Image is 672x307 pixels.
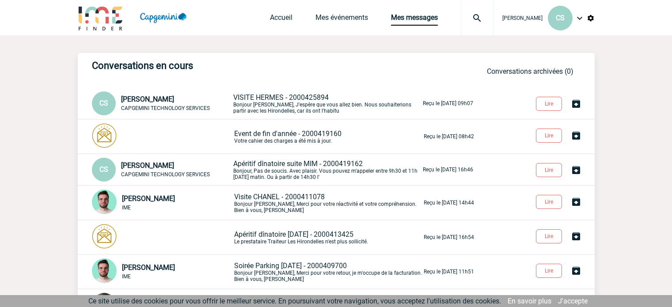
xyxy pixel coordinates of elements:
[121,161,174,170] span: [PERSON_NAME]
[92,198,474,206] a: [PERSON_NAME] IME Visite CHANEL - 2000411078Bonjour [PERSON_NAME], Merci pour votre réactivité et...
[558,297,588,305] a: J'accepte
[536,163,562,177] button: Lire
[92,99,473,107] a: CS [PERSON_NAME] CAPGEMINI TECHNOLOGY SERVICES VISITE HERMES - 2000425894Bonjour [PERSON_NAME], J...
[423,100,473,106] p: Reçu le [DATE] 09h07
[502,15,543,21] span: [PERSON_NAME]
[234,129,422,144] p: Votre cahier des charges a été mis à jour.
[92,123,232,150] div: Conversation privée : Client - Agence
[556,14,565,22] span: CS
[571,197,581,207] img: Archiver la conversation
[233,93,421,114] p: Bonjour [PERSON_NAME], J'espère que vous allez bien. Nous souhaiterions partir avec les Hirondell...
[529,165,571,174] a: Lire
[571,265,581,276] img: Archiver la conversation
[122,194,175,203] span: [PERSON_NAME]
[78,5,124,30] img: IME-Finder
[529,99,571,107] a: Lire
[487,67,573,76] a: Conversations archivées (0)
[536,229,562,243] button: Lire
[234,193,422,213] p: Bonjour [PERSON_NAME], Merci pour votre réactivité et votre compréhension. Bien à vous, [PERSON_N...
[424,269,474,275] p: Reçu le [DATE] 11h51
[536,129,562,143] button: Lire
[529,197,571,205] a: Lire
[234,230,422,245] p: Le prestataire Traiteur Les Hirondelles n'est plus sollicité.
[536,97,562,111] button: Lire
[122,263,175,272] span: [PERSON_NAME]
[233,93,329,102] span: VISITE HERMES - 2000425894
[122,273,131,280] span: IME
[88,297,501,305] span: Ce site utilise des cookies pour vous offrir le meilleur service. En poursuivant votre navigation...
[92,224,232,250] div: Conversation privée : Client - Agence
[92,190,117,214] img: 121547-2.png
[92,91,232,115] div: Conversation privée : Client - Agence
[99,165,108,174] span: CS
[121,95,174,103] span: [PERSON_NAME]
[529,131,571,139] a: Lire
[92,60,357,71] h3: Conversations en cours
[234,129,342,138] span: Event de fin d'année - 2000419160
[508,297,551,305] a: En savoir plus
[234,193,325,201] span: Visite CHANEL - 2000411078
[529,231,571,240] a: Lire
[121,105,210,111] span: CAPGEMINI TECHNOLOGY SERVICES
[122,205,131,211] span: IME
[234,262,347,270] span: Soirée Parking [DATE] - 2000409700
[391,13,438,26] a: Mes messages
[121,171,210,178] span: CAPGEMINI TECHNOLOGY SERVICES
[92,190,232,216] div: Conversation privée : Client - Agence
[92,267,474,275] a: [PERSON_NAME] IME Soirée Parking [DATE] - 2000409700Bonjour [PERSON_NAME], Merci pour votre retou...
[234,230,353,239] span: Apéritif dînatoire [DATE] - 2000413425
[424,200,474,206] p: Reçu le [DATE] 14h44
[92,258,232,285] div: Conversation privée : Client - Agence
[571,99,581,109] img: Archiver la conversation
[233,159,421,180] p: Bonjour, Pas de soucis. Avec plaisir. Vous pouvez m'appeler entre 9h30 et 11h [DATE] matin. Ou à ...
[92,258,117,283] img: 121547-2.png
[315,13,368,26] a: Mes événements
[99,99,108,107] span: CS
[234,262,422,282] p: Bonjour [PERSON_NAME], Merci pour votre retour, je m'occupe de la facturation. Bien à vous, [PERS...
[423,167,473,173] p: Reçu le [DATE] 16h46
[571,231,581,242] img: Archiver la conversation
[424,133,474,140] p: Reçu le [DATE] 08h42
[92,132,474,140] a: Event de fin d'année - 2000419160Votre cahier des charges a été mis à jour. Reçu le [DATE] 08h42
[270,13,292,26] a: Accueil
[92,158,232,182] div: Conversation privée : Client - Agence
[529,266,571,274] a: Lire
[536,195,562,209] button: Lire
[92,224,117,249] img: photonotifcontact.png
[571,130,581,141] img: Archiver la conversation
[536,264,562,278] button: Lire
[92,165,473,173] a: CS [PERSON_NAME] CAPGEMINI TECHNOLOGY SERVICES Apéritif dînatoire suite MIM - 2000419162Bonjour, ...
[424,234,474,240] p: Reçu le [DATE] 16h54
[571,165,581,175] img: Archiver la conversation
[233,159,363,168] span: Apéritif dînatoire suite MIM - 2000419162
[92,123,117,148] img: photonotifcontact.png
[92,232,474,241] a: Apéritif dînatoire [DATE] - 2000413425Le prestataire Traiteur Les Hirondelles n'est plus sollicit...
